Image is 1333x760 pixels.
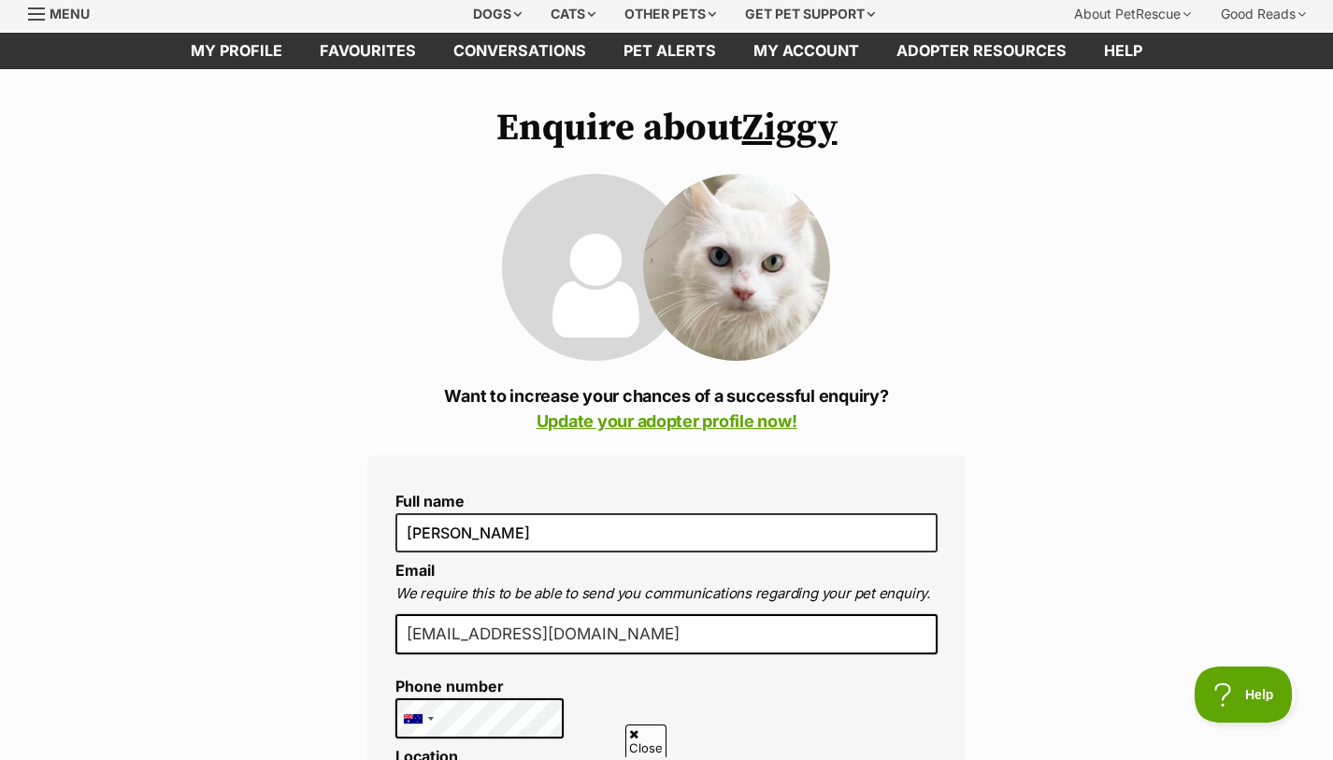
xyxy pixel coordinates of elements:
label: Email [395,561,435,580]
h1: Enquire about [367,107,966,150]
input: E.g. Jimmy Chew [395,513,938,552]
a: Update your adopter profile now! [537,411,797,431]
a: Ziggy [742,105,838,151]
img: Ziggy [643,174,830,361]
a: Help [1085,33,1161,69]
label: Full name [395,493,938,509]
label: Phone number [395,678,564,695]
a: My account [735,33,878,69]
a: Adopter resources [878,33,1085,69]
p: We require this to be able to send you communications regarding your pet enquiry. [395,583,938,605]
a: My profile [172,33,301,69]
span: Menu [50,6,90,22]
a: Pet alerts [605,33,735,69]
a: conversations [435,33,605,69]
div: Australia: +61 [396,699,439,738]
span: Close [625,724,666,757]
a: Favourites [301,33,435,69]
p: Want to increase your chances of a successful enquiry? [367,383,966,434]
iframe: Help Scout Beacon - Open [1195,667,1296,723]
